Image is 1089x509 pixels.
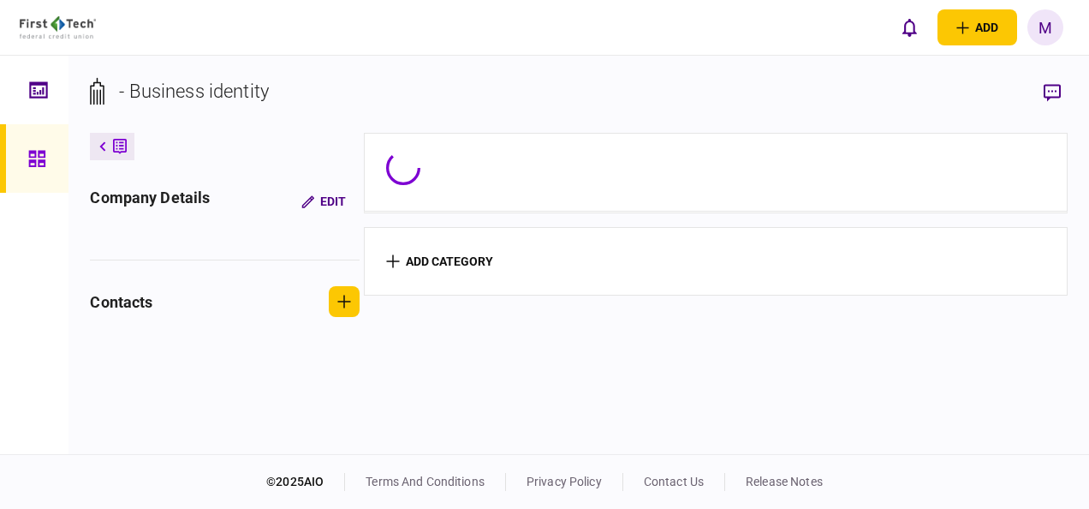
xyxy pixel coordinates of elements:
[288,186,360,217] button: Edit
[90,290,152,314] div: contacts
[266,473,345,491] div: © 2025 AIO
[119,77,269,105] div: - Business identity
[1027,9,1063,45] button: M
[527,475,602,488] a: privacy policy
[386,254,493,268] button: add category
[20,16,96,39] img: client company logo
[891,9,927,45] button: open notifications list
[90,186,210,217] div: company details
[937,9,1017,45] button: open adding identity options
[366,475,485,488] a: terms and conditions
[644,475,704,488] a: contact us
[746,475,823,488] a: release notes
